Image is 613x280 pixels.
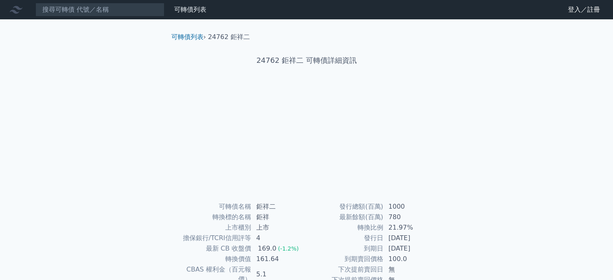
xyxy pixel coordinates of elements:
td: 鉅祥 [251,212,307,222]
td: [DATE] [384,243,439,254]
a: 可轉債列表 [174,6,206,13]
li: 24762 鉅祥二 [208,32,250,42]
td: 21.97% [384,222,439,233]
input: 搜尋可轉債 代號／名稱 [35,3,164,17]
a: 登入／註冊 [561,3,607,16]
td: 無 [384,264,439,275]
td: 4 [251,233,307,243]
td: 上市 [251,222,307,233]
div: 169.0 [256,244,278,253]
td: 最新 CB 收盤價 [175,243,251,254]
td: 可轉債名稱 [175,201,251,212]
td: 鉅祥二 [251,201,307,212]
td: 擔保銀行/TCRI信用評等 [175,233,251,243]
td: 100.0 [384,254,439,264]
h1: 24762 鉅祥二 可轉債詳細資訊 [165,55,449,66]
td: 發行總額(百萬) [307,201,384,212]
li: › [171,32,206,42]
td: 1000 [384,201,439,212]
td: 發行日 [307,233,384,243]
td: 轉換比例 [307,222,384,233]
td: 161.64 [251,254,307,264]
td: 到期日 [307,243,384,254]
td: 轉換標的名稱 [175,212,251,222]
td: 最新餘額(百萬) [307,212,384,222]
td: 到期賣回價格 [307,254,384,264]
td: 轉換價值 [175,254,251,264]
td: 下次提前賣回日 [307,264,384,275]
span: (-1.2%) [278,245,299,252]
a: 可轉債列表 [171,33,204,41]
td: 上市櫃別 [175,222,251,233]
td: [DATE] [384,233,439,243]
td: 780 [384,212,439,222]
